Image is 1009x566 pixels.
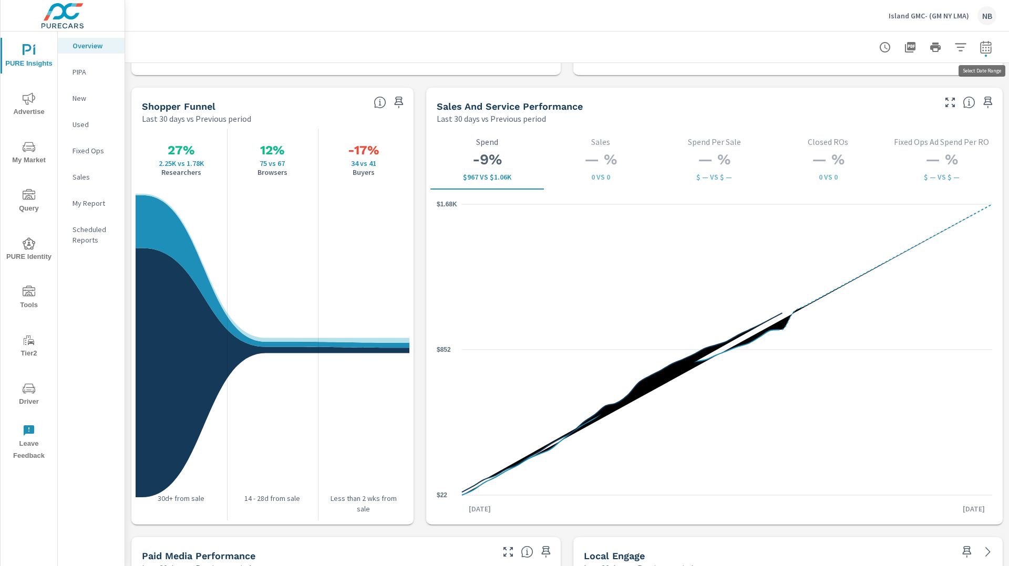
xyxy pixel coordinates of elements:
span: Save this to your personalized report [980,94,996,111]
div: Used [58,117,125,132]
span: My Market [4,141,54,166]
h5: Shopper Funnel [142,101,215,112]
p: PIPA [73,67,116,77]
p: Spend Per Sale [666,137,763,146]
span: Save this to your personalized report [390,94,407,111]
button: Make Fullscreen [500,543,517,560]
span: Driver [4,382,54,408]
h3: — % [893,151,990,169]
text: $22 [437,491,447,499]
span: Tools [4,286,54,311]
a: See more details in report [980,543,996,560]
div: NB [977,6,996,25]
p: 0 vs 0 [552,173,649,181]
span: Leave Feedback [4,424,54,462]
span: PURE Insights [4,44,54,70]
span: Query [4,189,54,215]
p: Last 30 days vs Previous period [437,112,546,125]
p: [DATE] [461,504,498,514]
p: 0 vs 0 [779,173,876,181]
text: $1.68K [437,201,457,208]
span: Tier2 [4,334,54,360]
p: Island GMC- (GM NY LMA) [889,11,969,20]
p: Closed ROs [779,137,876,146]
p: Fixed Ops [73,145,116,156]
p: Used [73,119,116,130]
span: Know where every customer is during their purchase journey. View customer activity from first cli... [374,96,386,109]
span: Select a tab to understand performance over the selected time range. [963,96,975,109]
p: New [73,93,116,103]
p: Spend [439,137,536,146]
p: Sales [552,137,649,146]
button: Make Fullscreen [942,94,959,111]
p: [DATE] [955,504,992,514]
div: Fixed Ops [58,143,125,159]
span: Understand performance metrics over the selected time range. [521,546,533,558]
text: $852 [437,346,451,353]
p: $967 vs $1,061 [439,173,536,181]
h5: Sales and Service Performance [437,101,583,112]
h5: Paid Media Performance [142,550,255,561]
p: $ — vs $ — [666,173,763,181]
div: My Report [58,195,125,211]
span: Save this to your personalized report [538,543,554,560]
span: Save this to your personalized report [959,543,975,560]
h3: -9% [439,151,536,169]
h3: — % [779,151,876,169]
h3: — % [666,151,763,169]
span: PURE Identity [4,237,54,263]
span: Advertise [4,92,54,118]
button: "Export Report to PDF" [900,37,921,58]
div: Scheduled Reports [58,222,125,248]
p: Scheduled Reports [73,224,116,245]
p: Last 30 days vs Previous period [142,112,251,125]
div: Overview [58,38,125,54]
div: Sales [58,169,125,185]
div: nav menu [1,32,57,466]
p: $ — vs $ — [893,173,990,181]
div: New [58,90,125,106]
p: My Report [73,198,116,208]
h3: — % [552,151,649,169]
p: Fixed Ops Ad Spend Per RO [893,137,990,146]
h5: Local Engage [584,550,645,561]
p: Overview [73,40,116,51]
div: PIPA [58,64,125,80]
p: Sales [73,172,116,182]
